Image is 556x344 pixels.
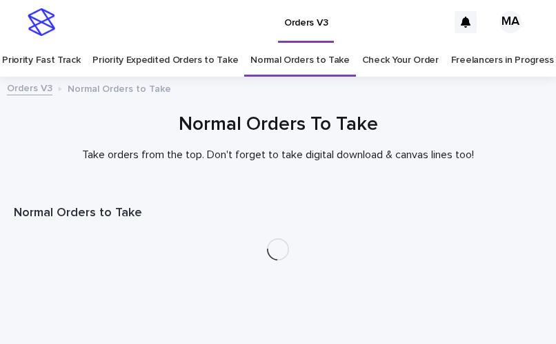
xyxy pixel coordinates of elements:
[362,44,439,77] a: Check Your Order
[68,80,171,95] p: Normal Orders to Take
[7,79,52,95] a: Orders V3
[28,8,55,36] img: stacker-logo-s-only.png
[499,11,522,33] div: MA
[2,44,80,77] a: Priority Fast Track
[14,205,542,222] h1: Normal Orders to Take
[14,149,542,162] p: Take orders from the top. Don't forget to take digital download & canvas lines too!
[451,44,554,77] a: Freelancers in Progress
[250,44,350,77] a: Normal Orders to Take
[14,112,542,137] h1: Normal Orders To Take
[92,44,238,77] a: Priority Expedited Orders to Take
